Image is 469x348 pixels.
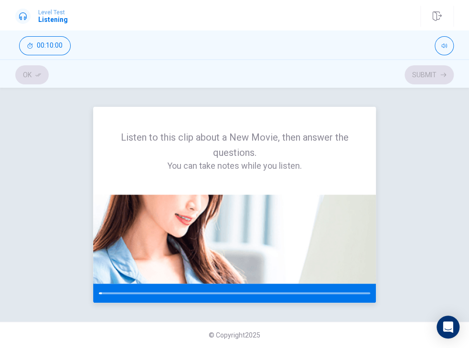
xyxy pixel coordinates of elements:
[38,9,68,16] span: Level Test
[93,194,376,284] img: passage image
[116,160,353,172] h4: You can take notes while you listen.
[209,331,260,339] span: © Copyright 2025
[19,36,71,55] button: 00:10:00
[37,42,63,50] span: 00:10:00
[38,16,68,23] h1: Listening
[437,316,459,338] div: Open Intercom Messenger
[116,130,353,172] div: Listen to this clip about a New Movie, then answer the questions.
